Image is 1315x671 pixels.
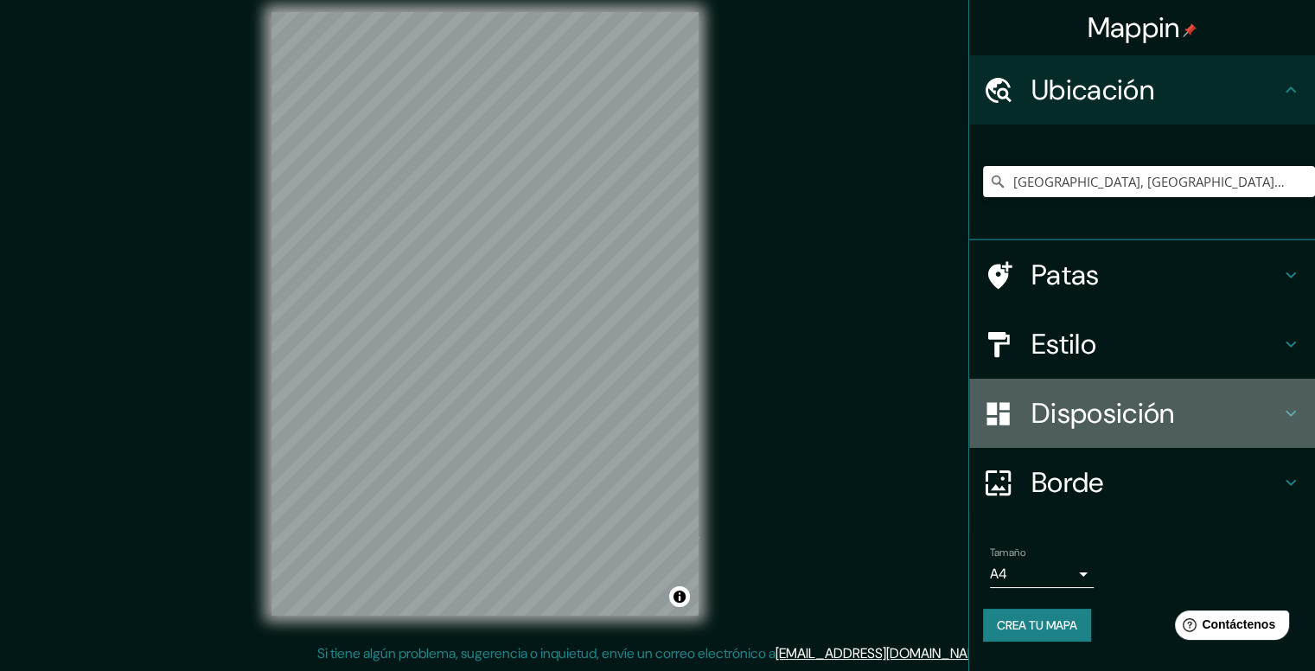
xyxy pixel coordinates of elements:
[1031,72,1154,108] font: Ubicación
[990,560,1094,588] div: A4
[1088,10,1180,46] font: Mappin
[1031,395,1174,431] font: Disposición
[776,644,989,662] a: [EMAIL_ADDRESS][DOMAIN_NAME]
[983,166,1315,197] input: Elige tu ciudad o zona
[969,55,1315,125] div: Ubicación
[1031,257,1100,293] font: Patas
[1183,23,1197,37] img: pin-icon.png
[997,617,1077,633] font: Crea tu mapa
[969,448,1315,517] div: Borde
[969,379,1315,448] div: Disposición
[271,12,699,616] canvas: Mapa
[983,609,1091,642] button: Crea tu mapa
[969,310,1315,379] div: Estilo
[669,586,690,607] button: Activar o desactivar atribución
[1031,326,1096,362] font: Estilo
[1031,464,1104,501] font: Borde
[990,546,1025,559] font: Tamaño
[317,644,776,662] font: Si tiene algún problema, sugerencia o inquietud, envíe un correo electrónico a
[1161,604,1296,652] iframe: Lanzador de widgets de ayuda
[969,240,1315,310] div: Patas
[990,565,1007,583] font: A4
